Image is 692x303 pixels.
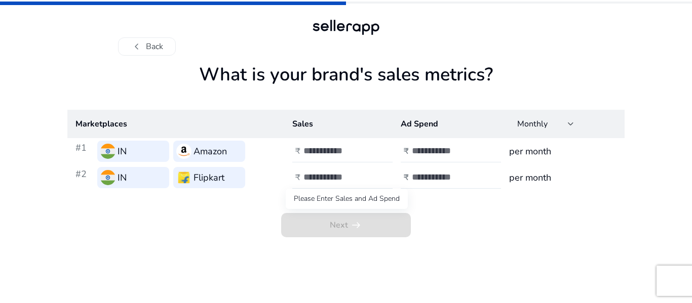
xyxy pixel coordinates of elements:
h4: ₹ [295,147,300,156]
button: chevron_leftBack [118,37,176,56]
th: Ad Spend [393,110,501,138]
img: in.svg [100,170,116,185]
h3: #1 [75,141,93,162]
h3: IN [118,144,127,158]
h3: Amazon [194,144,227,158]
h1: What is your brand's sales metrics? [67,64,625,110]
h3: Flipkart [194,170,224,185]
h3: IN [118,170,127,185]
th: Sales [284,110,393,138]
h3: #2 [75,167,93,188]
img: in.svg [100,144,116,159]
h3: per month [509,170,617,185]
h3: per month [509,144,617,158]
span: Monthly [517,118,548,129]
h4: ₹ [295,173,300,183]
th: Marketplaces [67,110,284,138]
h4: ₹ [404,173,409,183]
h4: ₹ [404,147,409,156]
span: chevron_left [131,40,143,53]
div: Please Enter Sales and Ad Spend [286,189,408,209]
